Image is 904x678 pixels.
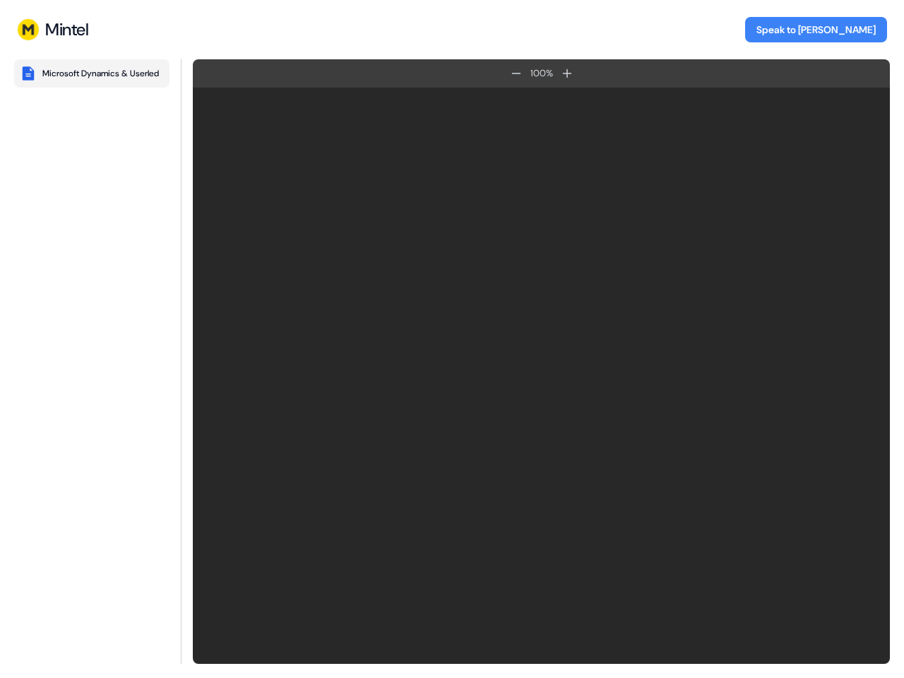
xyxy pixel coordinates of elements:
[745,17,887,42] button: Speak to [PERSON_NAME]
[42,68,159,79] div: Microsoft Dynamics & Userled
[45,19,88,40] div: Mintel
[528,66,556,81] div: 100 %
[14,59,169,88] button: Microsoft Dynamics & Userled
